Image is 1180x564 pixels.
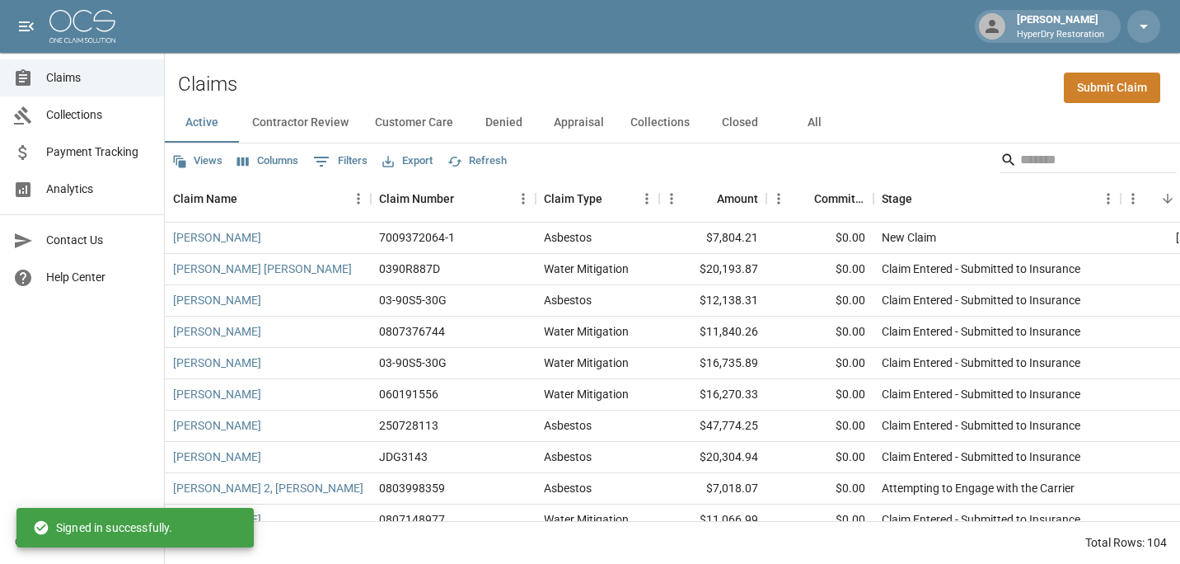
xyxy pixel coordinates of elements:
a: [PERSON_NAME] [173,355,261,371]
button: Menu [659,186,684,211]
h2: Claims [178,73,237,96]
div: $0.00 [766,473,873,505]
span: Payment Tracking [46,143,151,161]
div: $47,774.25 [659,411,766,442]
div: 7009372064-1 [379,229,455,246]
a: [PERSON_NAME] 2, [PERSON_NAME] [173,480,363,496]
button: Denied [466,103,541,143]
button: Views [168,148,227,174]
button: Export [378,148,437,174]
span: Collections [46,106,151,124]
div: $20,193.87 [659,254,766,285]
div: Claim Number [371,176,536,222]
div: $0.00 [766,317,873,348]
button: Menu [634,186,659,211]
div: $0.00 [766,285,873,317]
div: Water Mitigation [544,323,629,340]
button: Select columns [233,148,302,174]
div: Asbestos [544,292,592,308]
div: Attempting to Engage with the Carrier [882,480,1075,496]
p: HyperDry Restoration [1017,28,1104,42]
div: Claim Entered - Submitted to Insurance [882,511,1080,528]
div: $0.00 [766,411,873,442]
button: open drawer [10,10,43,43]
div: Asbestos [544,480,592,496]
button: Active [165,103,239,143]
span: Analytics [46,181,151,198]
button: Contractor Review [239,103,362,143]
div: 03-90S5-30G [379,292,447,308]
div: $0.00 [766,254,873,285]
div: $7,018.07 [659,473,766,505]
span: Claims [46,69,151,87]
a: Submit Claim [1064,73,1160,103]
div: $0.00 [766,348,873,379]
div: 0807376744 [379,323,445,340]
button: Menu [511,186,536,211]
div: dynamic tabs [165,103,1180,143]
div: Claim Entered - Submitted to Insurance [882,292,1080,308]
img: ocs-logo-white-transparent.png [49,10,115,43]
button: All [777,103,851,143]
div: Search [1000,147,1177,176]
div: $0.00 [766,442,873,473]
div: Water Mitigation [544,355,629,371]
div: Claim Type [536,176,659,222]
div: $20,304.94 [659,442,766,473]
div: 0803998359 [379,480,445,496]
a: [PERSON_NAME] [173,417,261,434]
button: Customer Care [362,103,466,143]
a: [PERSON_NAME] [173,386,261,402]
a: [PERSON_NAME] [173,292,261,308]
div: Claim Entered - Submitted to Insurance [882,417,1080,434]
button: Sort [237,187,260,210]
div: Water Mitigation [544,386,629,402]
div: 03-90S5-30G [379,355,447,371]
div: Claim Entered - Submitted to Insurance [882,355,1080,371]
button: Sort [1156,187,1179,210]
div: Asbestos [544,229,592,246]
a: [PERSON_NAME] [173,229,261,246]
button: Appraisal [541,103,617,143]
span: Contact Us [46,232,151,249]
div: $7,804.21 [659,223,766,254]
div: Stage [882,176,912,222]
a: [PERSON_NAME] [173,323,261,340]
div: $0.00 [766,505,873,536]
div: Committed Amount [766,176,873,222]
button: Sort [912,187,935,210]
div: Amount [659,176,766,222]
div: © 2025 One Claim Solution [15,533,149,550]
div: Claim Entered - Submitted to Insurance [882,261,1080,277]
button: Refresh [443,148,511,174]
div: Stage [873,176,1121,222]
div: $11,840.26 [659,317,766,348]
div: New Claim [882,229,936,246]
div: Claim Number [379,176,454,222]
div: Water Mitigation [544,261,629,277]
div: $16,270.33 [659,379,766,411]
div: Claim Name [173,176,237,222]
div: Signed in successfully. [33,513,172,543]
button: Menu [766,186,791,211]
button: Menu [1121,186,1145,211]
div: 0807148977 [379,511,445,528]
div: $12,138.31 [659,285,766,317]
div: Water Mitigation [544,511,629,528]
span: Help Center [46,269,151,286]
button: Sort [602,187,625,210]
button: Collections [617,103,703,143]
div: Claim Entered - Submitted to Insurance [882,323,1080,340]
div: $0.00 [766,379,873,411]
div: Claim Type [544,176,602,222]
div: $0.00 [766,223,873,254]
button: Sort [454,187,477,210]
div: 060191556 [379,386,438,402]
div: Amount [717,176,758,222]
div: $16,735.89 [659,348,766,379]
button: Closed [703,103,777,143]
div: JDG3143 [379,449,428,465]
div: $11,066.99 [659,505,766,536]
a: [PERSON_NAME] [PERSON_NAME] [173,261,352,277]
button: Menu [1096,186,1121,211]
